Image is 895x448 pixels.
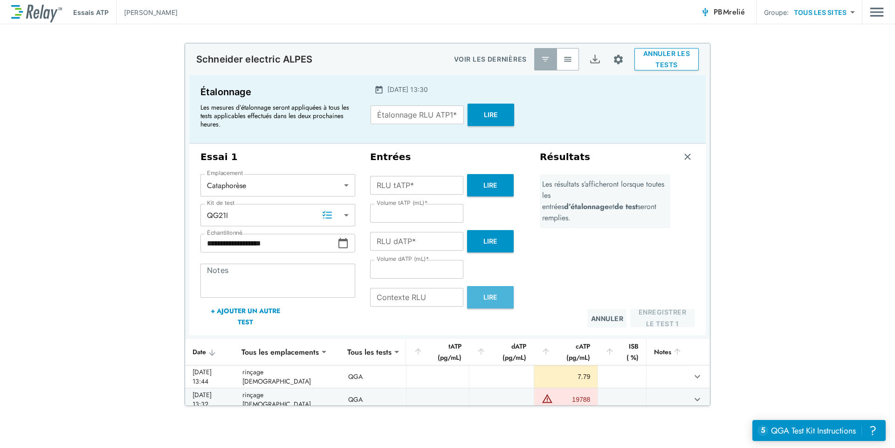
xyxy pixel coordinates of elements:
h3: Résultats [540,151,590,163]
span: PBM [714,6,745,19]
label: Emplacement [207,170,243,176]
font: tATP (pg/mL) [424,341,461,363]
button: Lire [467,174,514,196]
button: Lire [467,230,514,252]
td: QGA [341,365,406,388]
label: Volume tATP (mL) [377,200,427,206]
font: cATP (pg/mL) [552,341,591,363]
p: Groupe: [764,7,789,17]
img: Icône des paramètres [613,54,624,65]
button: Lire [467,286,514,308]
b: d’étalonnage [564,201,609,212]
td: rinçage [DEMOGRAPHIC_DATA] [235,365,340,388]
button: Annuler [587,309,626,328]
button: Développer la ligne [689,369,705,385]
button: Configuration du site [606,47,631,72]
img: Enlever [683,152,692,161]
button: Menu principal [870,3,884,21]
img: Dernier [541,55,550,64]
img: Icône d’exportation [589,54,601,65]
img: Voir tout [563,55,572,64]
button: PBMrelié [697,3,749,21]
p: Étalonnage [200,84,354,99]
p: Les mesures d’étalonnage seront appliquées à tous les tests applicables effectués dans les deux p... [200,103,350,128]
p: [PERSON_NAME] [124,7,178,17]
img: Connected Icon [701,7,710,17]
font: ISB ( %) [616,341,639,363]
div: Tous les emplacements [235,343,325,361]
button: Lire [468,104,514,126]
button: Exportation [584,48,606,70]
font: dATP (pg/mL) [487,341,526,363]
font: Notes [654,346,671,357]
p: Les résultats s’afficheront lorsque toutes les entrées et seront remplies. [542,179,668,224]
label: Échantillonné [207,230,242,236]
label: Volume dATP (mL) [377,256,429,262]
p: Essais ATP [73,7,109,17]
img: Icône de tiroir [870,3,884,21]
input: Choisissez la date, la date sélectionnée est le 21 août 2025 [200,234,337,252]
div: 19788 [555,395,591,404]
button: ANNULER LES TESTS [634,48,699,70]
p: [DATE] 13:30 [387,84,428,94]
img: Avertissement [542,393,553,404]
h3: Essai 1 [200,151,355,163]
button: Développer la ligne [689,392,705,407]
p: Schneider electric ALPES [196,54,313,65]
h3: Entrées [370,151,525,163]
font: Date [193,347,206,357]
iframe: Resource center [752,420,886,441]
div: Tous les tests [341,343,398,361]
p: VOIR LES DERNIÈRES [454,54,527,65]
span: relié [729,7,745,17]
div: 7.79 [542,372,591,381]
img: LuminUltra Relay [11,2,62,22]
td: rinçage [DEMOGRAPHIC_DATA] [235,388,340,411]
b: de test [614,201,638,212]
div: [DATE] 13:32 [193,390,227,409]
div: QG21I [200,206,355,224]
td: QGA [341,388,406,411]
label: Kit de test [207,200,234,206]
div: Cataphorèse [200,176,355,195]
div: [DATE] 13:44 [193,367,227,386]
button: + Ajouter un autre test [200,305,290,328]
img: Icône de calendrier [374,85,384,94]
